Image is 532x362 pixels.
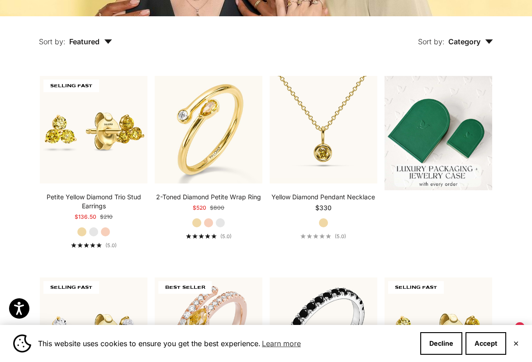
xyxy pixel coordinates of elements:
span: SELLING FAST [388,281,444,294]
div: 5.0 out of 5.0 stars [71,243,102,248]
span: (5.0) [220,233,232,240]
div: 5.0 out of 5.0 stars [186,234,217,239]
a: 2-Toned Diamond Petite Wrap Ring [156,193,261,202]
compare-at-price: $800 [210,203,224,212]
span: This website uses cookies to ensure you get the best experience. [38,337,413,350]
span: SELLING FAST [43,281,99,294]
a: Petite Yellow Diamond Trio Stud Earrings [40,193,147,211]
sale-price: $330 [315,203,332,212]
span: (5.0) [105,242,117,249]
img: Cookie banner [13,334,31,353]
button: Close [513,341,519,346]
button: Sort by: Category [397,16,514,54]
span: BEST SELLER [158,281,212,294]
img: #YellowGold [40,76,147,183]
sale-price: $136.50 [75,212,96,221]
span: (5.0) [335,233,346,240]
button: Decline [420,332,462,355]
a: 5.0 out of 5.0 stars(5.0) [71,242,117,249]
button: Sort by: Featured [18,16,133,54]
a: Learn more [261,337,302,350]
span: Featured [69,37,112,46]
compare-at-price: $210 [100,212,113,221]
div: 5.0 out of 5.0 stars [300,234,331,239]
a: 5.0 out of 5.0 stars(5.0) [186,233,232,240]
span: SELLING FAST [43,80,99,92]
img: #YellowGold [270,76,377,183]
sale-price: $520 [193,203,206,212]
span: Sort by: [39,37,66,46]
span: Category [448,37,493,46]
img: 1_efe35f54-c1b6-4cae-852f-b2bb124dc37f.png [385,76,492,190]
button: Accept [465,332,506,355]
img: #YellowGold [155,76,262,183]
a: Yellow Diamond Pendant Necklace [271,193,375,202]
a: 5.0 out of 5.0 stars(5.0) [300,233,346,240]
span: Sort by: [418,37,445,46]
